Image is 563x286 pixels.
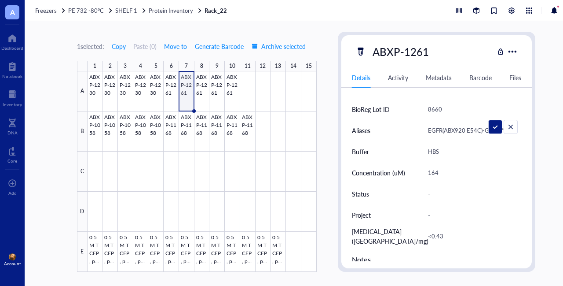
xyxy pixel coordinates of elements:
div: Metadata [426,73,452,82]
span: A [10,7,15,18]
span: Archive selected [252,43,306,50]
div: EGFR(ABX920 E54C)-G11_** [424,121,518,140]
div: 9 [216,61,219,71]
span: Copy [112,43,126,50]
div: 11 [245,61,251,71]
div: ABXP-1261 [369,42,433,61]
div: 8 [200,61,203,71]
div: 164 [424,163,518,182]
div: Details [352,73,370,82]
div: 14 [290,61,296,71]
div: 4 [139,61,142,71]
div: E [77,232,88,272]
div: Concentration (uM) [352,168,405,178]
button: Copy [111,39,126,53]
button: Archive selected [251,39,306,53]
div: 15 [306,61,312,71]
span: Protein Inventory [149,6,193,15]
a: Rack_22 [205,7,228,15]
div: B [77,111,88,152]
span: Move to [164,43,187,50]
span: PE 732 -80°C [68,6,104,15]
div: HBS [424,142,518,161]
div: A [77,71,88,111]
span: Generate Barcode [195,43,244,50]
a: Inventory [3,88,22,107]
a: PE 732 -80°C [68,7,113,15]
div: - [424,206,518,224]
div: Status [352,189,369,199]
div: Add [8,190,17,196]
div: 13 [275,61,281,71]
a: Freezers [35,7,66,15]
div: BioReg Lot ID [352,104,390,114]
a: Notebook [2,59,22,79]
div: DNA [7,130,18,135]
div: Notebook [2,74,22,79]
div: 2 [109,61,112,71]
div: <0.43 [424,227,518,245]
div: 5 [154,61,157,71]
a: SHELF 1Protein Inventory [115,7,203,15]
div: 6 [170,61,173,71]
div: Files [509,73,521,82]
div: Core [7,158,17,163]
div: Buffer [352,147,369,156]
img: 92be2d46-9bf5-4a00-a52c-ace1721a4f07.jpeg [9,253,16,260]
div: Account [4,261,21,266]
div: Aliases [352,126,370,135]
div: 1 selected: [77,41,104,51]
div: 1 [93,61,96,71]
div: 12 [260,61,266,71]
div: 3 [124,61,127,71]
div: Barcode [469,73,492,82]
span: Freezers [35,6,57,15]
div: - [424,185,518,203]
div: Activity [388,73,408,82]
div: D [77,192,88,232]
div: C [77,152,88,192]
button: Paste (0) [133,39,157,53]
div: Project [352,210,371,220]
button: Generate Barcode [194,39,244,53]
div: 7 [185,61,188,71]
span: SHELF 1 [115,6,137,15]
div: Dashboard [1,45,23,51]
button: Move to [164,39,187,53]
div: Notes [352,254,522,265]
div: 10 [229,61,235,71]
a: DNA [7,116,18,135]
div: Inventory [3,102,22,107]
div: [MEDICAL_DATA] ([GEOGRAPHIC_DATA]/mg) [352,227,428,246]
a: Dashboard [1,31,23,51]
a: Core [7,144,17,163]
